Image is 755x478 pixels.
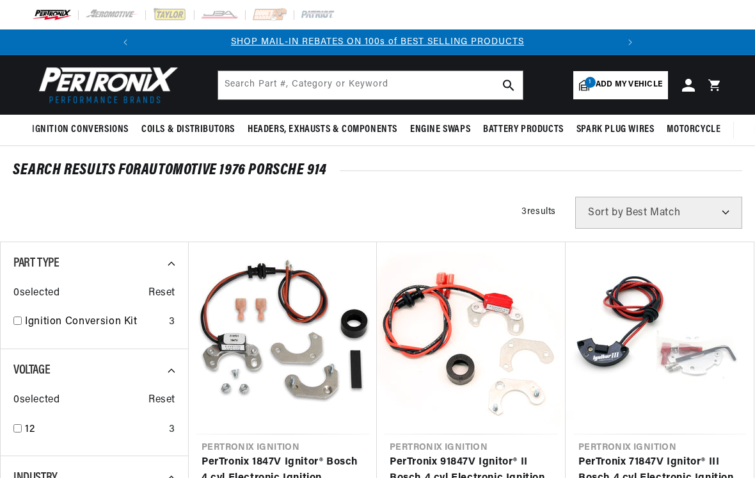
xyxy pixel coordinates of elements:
span: 0 selected [13,285,60,302]
span: Battery Products [483,123,564,136]
summary: Motorcycle [660,115,727,145]
a: Ignition Conversion Kit [25,314,164,331]
div: 3 [169,422,175,438]
a: SHOP MAIL-IN REBATES ON 100s of BEST SELLING PRODUCTS [231,37,524,47]
button: Translation missing: en.sections.announcements.next_announcement [617,29,643,55]
summary: Headers, Exhausts & Components [241,115,404,145]
summary: Coils & Distributors [135,115,241,145]
button: search button [495,71,523,99]
span: 0 selected [13,392,60,409]
span: Engine Swaps [410,123,470,136]
div: 3 [169,314,175,331]
span: 3 results [521,207,556,217]
div: SEARCH RESULTS FOR Automotive 1976 Porsche 914 [13,164,742,177]
img: Pertronix [32,63,179,107]
span: Part Type [13,257,59,270]
span: Voltage [13,364,50,377]
div: 1 of 2 [138,35,617,49]
summary: Battery Products [477,115,570,145]
span: Headers, Exhausts & Components [248,123,397,136]
select: Sort by [575,197,742,229]
a: 12 [25,422,164,438]
summary: Ignition Conversions [32,115,135,145]
span: Ignition Conversions [32,123,129,136]
summary: Spark Plug Wires [570,115,661,145]
div: Announcement [138,35,617,49]
span: Sort by [588,208,623,218]
a: 1Add my vehicle [573,71,668,99]
span: Spark Plug Wires [576,123,655,136]
summary: Engine Swaps [404,115,477,145]
span: Reset [148,285,175,302]
button: Translation missing: en.sections.announcements.previous_announcement [113,29,138,55]
span: Add my vehicle [596,79,662,91]
span: Reset [148,392,175,409]
span: Coils & Distributors [141,123,235,136]
span: 1 [585,77,596,88]
input: Search Part #, Category or Keyword [218,71,523,99]
span: Motorcycle [667,123,720,136]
